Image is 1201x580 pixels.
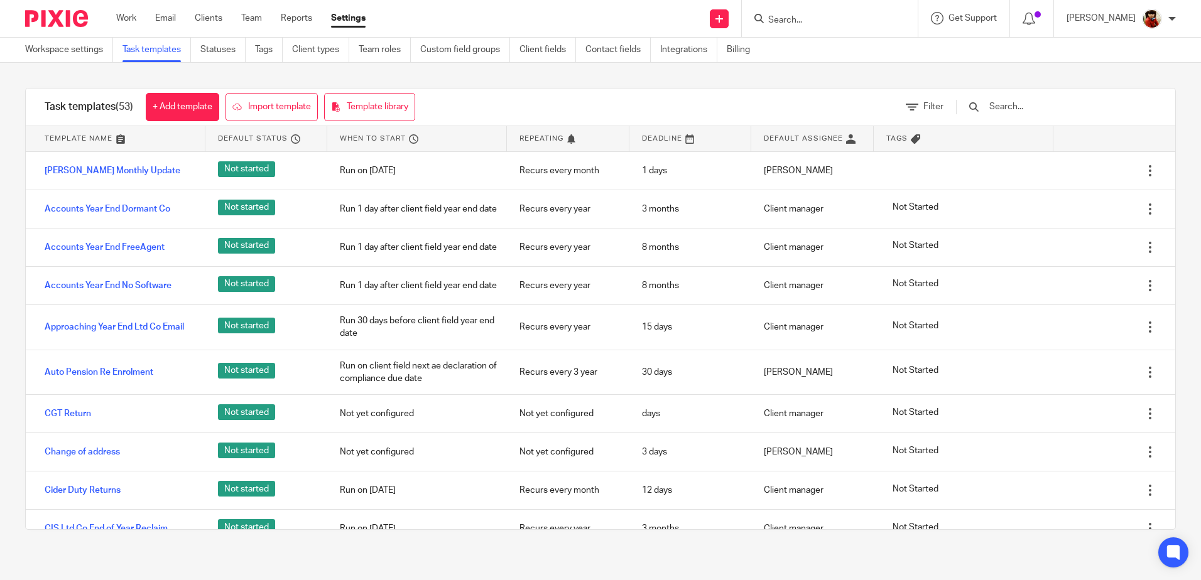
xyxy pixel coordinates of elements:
span: Not Started [893,320,938,332]
div: Not yet configured [507,436,629,468]
a: CGT Return [45,407,91,420]
div: Run on [DATE] [327,155,507,186]
div: Run 30 days before client field year end date [327,305,507,350]
a: Client types [292,38,349,62]
div: Client manager [751,311,873,343]
div: Run 1 day after client field year end date [327,232,507,263]
div: Recurs every 3 year [507,357,629,388]
a: Workspace settings [25,38,113,62]
a: CIS Ltd Co End of Year Reclaim [45,522,168,535]
a: Contact fields [585,38,651,62]
span: Filter [923,102,943,111]
a: Clients [195,12,222,24]
span: (53) [116,102,133,112]
a: Template library [324,93,415,121]
div: Run on client field next ae declaration of compliance due date [327,350,507,395]
span: Not Started [893,364,938,377]
div: days [629,398,751,429]
span: Not started [218,318,275,333]
div: Recurs every year [507,311,629,343]
span: Not Started [893,201,938,213]
a: Billing [727,38,759,62]
img: Pixie [25,10,88,27]
a: Tags [255,38,283,62]
a: Integrations [660,38,717,62]
a: Change of address [45,446,120,458]
span: Repeating [519,133,563,144]
input: Search... [988,100,1134,114]
a: [PERSON_NAME] Monthly Update [45,164,180,177]
a: Team [241,12,262,24]
span: Not Started [893,483,938,495]
h1: Task templates [45,100,133,114]
img: Phil%20Baby%20pictures%20(3).JPG [1142,9,1162,29]
span: Not started [218,238,275,254]
a: Approaching Year End Ltd Co Email [45,321,184,333]
span: Not started [218,363,275,379]
div: Recurs every year [507,513,629,544]
div: Client manager [751,513,873,544]
div: Run 1 day after client field year end date [327,270,507,301]
div: Recurs every year [507,193,629,225]
span: Template name [45,133,112,144]
a: Task templates [122,38,191,62]
div: 3 days [629,436,751,468]
div: 30 days [629,357,751,388]
span: Not started [218,519,275,535]
span: Not Started [893,521,938,534]
span: Default status [218,133,288,144]
div: Run 1 day after client field year end date [327,193,507,225]
span: Not Started [893,406,938,419]
a: Client fields [519,38,576,62]
div: Client manager [751,232,873,263]
div: Not yet configured [507,398,629,429]
div: 8 months [629,232,751,263]
a: Auto Pension Re Enrolment [45,366,153,379]
span: Not started [218,443,275,458]
a: Accounts Year End Dormant Co [45,203,170,215]
a: Accounts Year End No Software [45,279,171,292]
a: Team roles [359,38,411,62]
div: Recurs every month [507,475,629,506]
div: 3 months [629,513,751,544]
div: Run on [DATE] [327,475,507,506]
a: + Add template [146,93,219,121]
a: Statuses [200,38,246,62]
span: Tags [886,133,908,144]
div: 3 months [629,193,751,225]
a: Settings [331,12,366,24]
a: Work [116,12,136,24]
div: [PERSON_NAME] [751,357,873,388]
span: When to start [340,133,406,144]
div: Client manager [751,475,873,506]
span: Not started [218,404,275,420]
input: Search [767,15,880,26]
a: Reports [281,12,312,24]
div: 12 days [629,475,751,506]
span: Not started [218,200,275,215]
span: Not started [218,276,275,292]
a: Accounts Year End FreeAgent [45,241,165,254]
div: Recurs every month [507,155,629,186]
div: [PERSON_NAME] [751,155,873,186]
div: Client manager [751,270,873,301]
p: [PERSON_NAME] [1067,12,1136,24]
div: 15 days [629,311,751,343]
a: Custom field groups [420,38,510,62]
a: Cider Duty Returns [45,484,121,497]
span: Deadline [642,133,682,144]
span: Not Started [893,444,938,457]
div: Client manager [751,193,873,225]
a: Email [155,12,176,24]
span: Not started [218,481,275,497]
div: [PERSON_NAME] [751,436,873,468]
a: Import template [226,93,318,121]
div: 1 days [629,155,751,186]
span: Default assignee [764,133,843,144]
div: Client manager [751,398,873,429]
div: Not yet configured [327,436,507,468]
span: Not started [218,161,275,177]
div: Recurs every year [507,232,629,263]
div: Not yet configured [327,398,507,429]
span: Not Started [893,239,938,252]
